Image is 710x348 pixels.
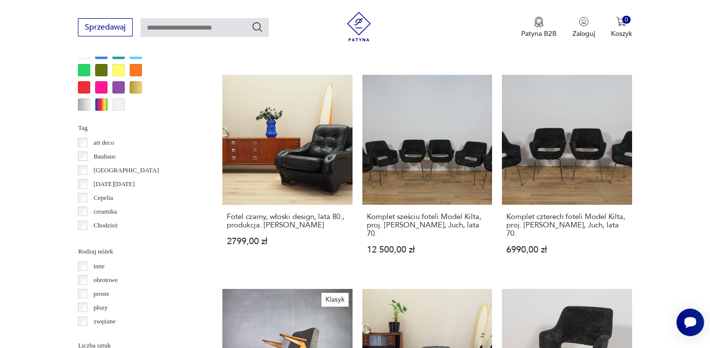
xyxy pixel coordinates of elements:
a: Sprzedawaj [78,25,133,32]
p: inne [94,261,105,272]
iframe: Smartsupp widget button [676,309,704,336]
p: obrotowe [94,275,118,285]
a: Fotel czarny, włoski design, lata 80., produkcja: WłochyFotel czarny, włoski design, lata 80., pr... [222,75,352,273]
p: [DATE][DATE] [94,179,135,190]
p: Zaloguj [572,29,595,38]
p: Cepelia [94,192,113,203]
img: Ikona medalu [534,17,544,28]
p: Patyna B2B [521,29,557,38]
p: Tag [78,123,199,133]
button: Patyna B2B [521,17,557,38]
img: Ikona koszyka [616,17,626,27]
p: Bauhaus [94,151,116,162]
h3: Fotel czarny, włoski design, lata 80., produkcja: [PERSON_NAME] [227,213,348,229]
p: Ćmielów [94,234,117,245]
button: Zaloguj [572,17,595,38]
p: 2799,00 zł [227,237,348,246]
button: Sprzedawaj [78,18,133,36]
p: ceramika [94,206,117,217]
p: płozy [94,302,108,313]
a: Komplet sześciu foteli Model Kilta, proj. Olli Mannermaa, Juch, lata 70.Komplet sześciu foteli Mo... [362,75,492,273]
img: Ikonka użytkownika [579,17,589,27]
div: 0 [622,16,631,24]
button: Szukaj [251,21,263,33]
a: Ikona medaluPatyna B2B [521,17,557,38]
p: zwężane [94,316,116,327]
img: Patyna - sklep z meblami i dekoracjami vintage [344,12,374,41]
p: [GEOGRAPHIC_DATA] [94,165,159,176]
a: Komplet czterech foteli Model Kilta, proj. Olli Mannermaa, Juch, lata 70.Komplet czterech foteli ... [502,75,632,273]
p: Rodzaj nóżek [78,246,199,257]
h3: Komplet czterech foteli Model Kilta, proj. [PERSON_NAME], Juch, lata 70. [506,213,627,238]
p: art deco [94,137,114,148]
button: 0Koszyk [611,17,632,38]
p: 12 500,00 zł [367,246,488,254]
h3: Komplet sześciu foteli Model Kilta, proj. [PERSON_NAME], Juch, lata 70. [367,213,488,238]
p: Chodzież [94,220,118,231]
p: proste [94,288,109,299]
p: Koszyk [611,29,632,38]
p: 6990,00 zł [506,246,627,254]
